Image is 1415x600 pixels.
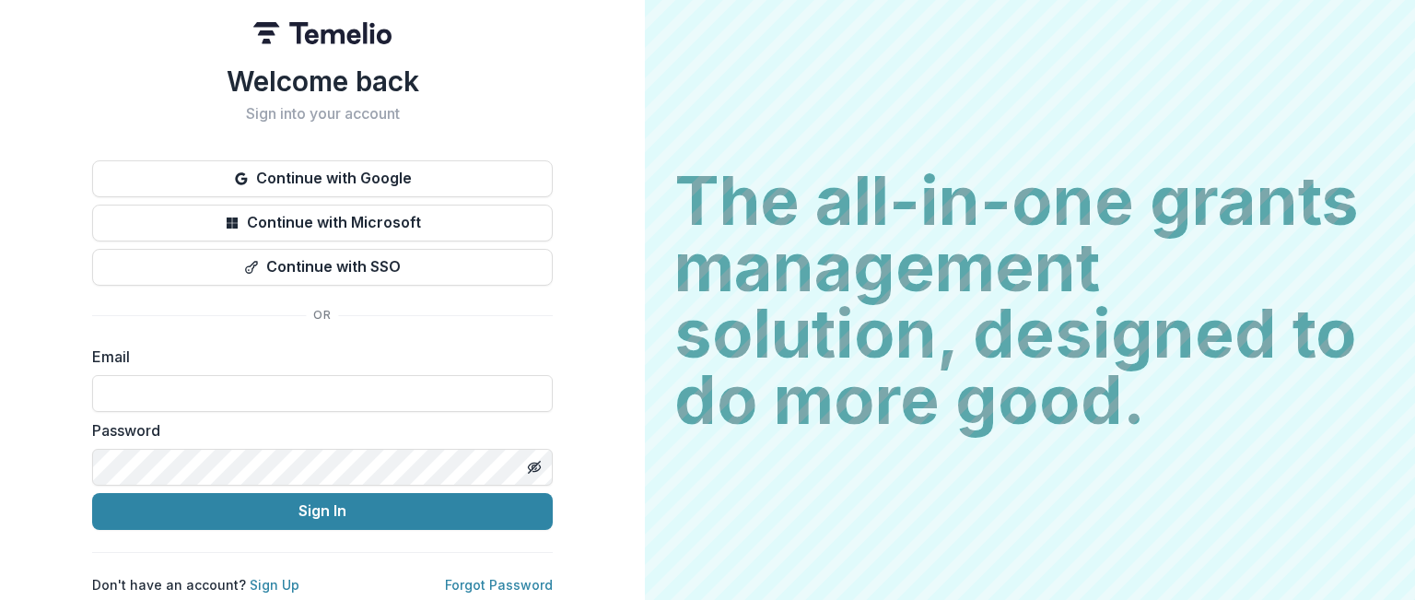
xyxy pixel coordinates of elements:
[92,65,553,98] h1: Welcome back
[92,205,553,241] button: Continue with Microsoft
[253,22,392,44] img: Temelio
[520,453,549,482] button: Toggle password visibility
[92,160,553,197] button: Continue with Google
[92,249,553,286] button: Continue with SSO
[92,575,299,594] p: Don't have an account?
[92,346,542,368] label: Email
[92,419,542,441] label: Password
[445,577,553,593] a: Forgot Password
[92,105,553,123] h2: Sign into your account
[250,577,299,593] a: Sign Up
[92,493,553,530] button: Sign In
